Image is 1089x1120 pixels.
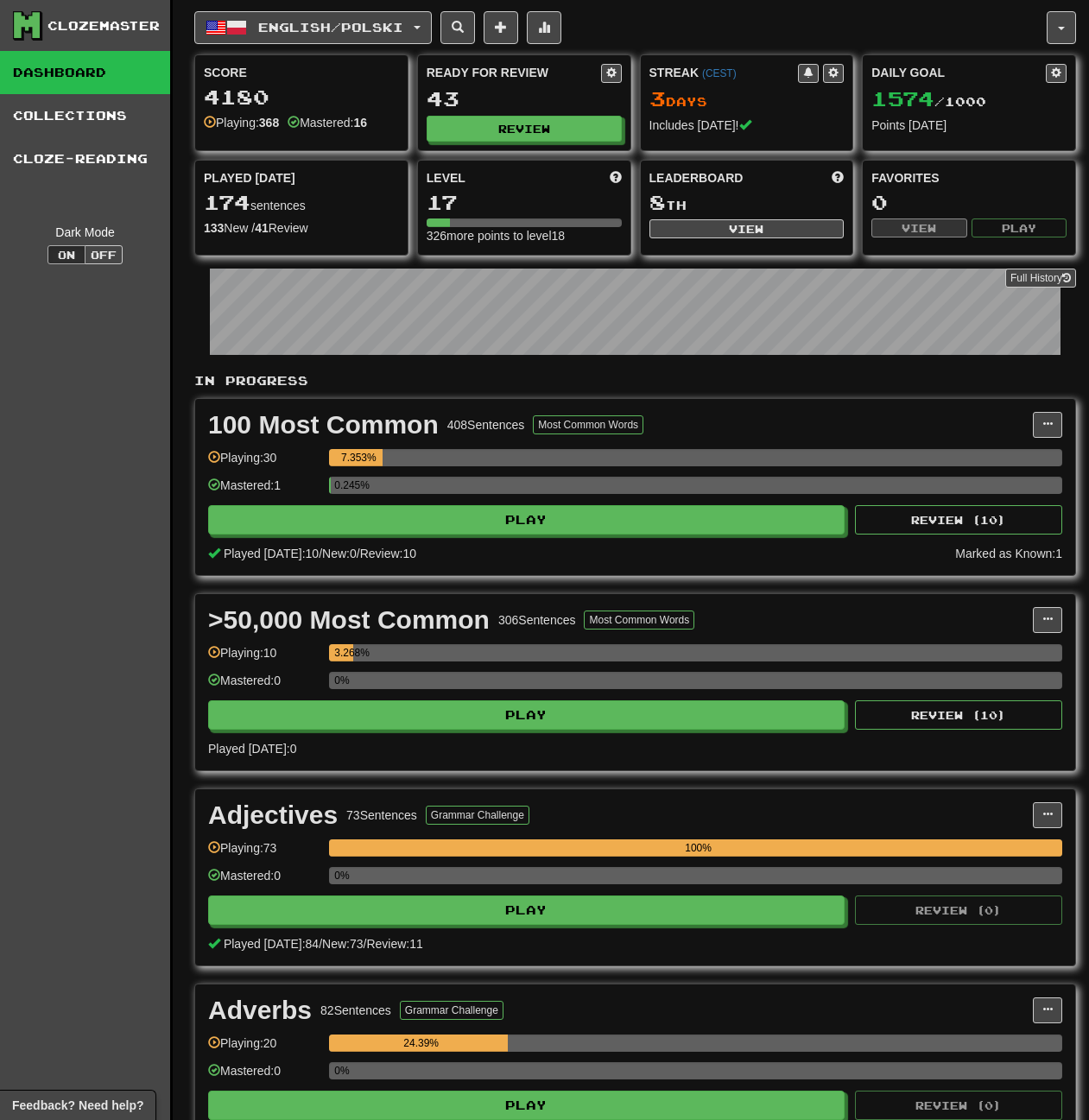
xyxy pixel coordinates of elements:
[322,937,363,951] span: New: 73
[427,169,465,187] span: Level
[871,94,986,109] span: / 1000
[12,1097,143,1114] span: Open feedback widget
[208,477,320,505] div: Mastered: 1
[610,169,622,187] span: Score more points to level up
[224,547,319,560] span: Played [DATE]: 10
[224,937,319,951] span: Played [DATE]: 84
[259,116,279,130] strong: 368
[427,64,601,81] div: Ready for Review
[319,547,322,560] span: /
[427,88,622,110] div: 43
[1005,269,1076,288] a: Full History
[346,807,417,824] div: 73 Sentences
[702,67,737,79] a: (CEST)
[208,742,296,756] span: Played [DATE]: 0
[204,192,399,214] div: sentences
[208,802,338,828] div: Adjectives
[366,937,422,951] span: Review: 11
[208,672,320,700] div: Mastered: 0
[832,169,844,187] span: This week in points, UTC
[334,644,352,661] div: 3.268%
[649,169,744,187] span: Leaderboard
[427,116,622,142] button: Review
[972,218,1067,237] button: Play
[955,545,1062,562] div: Marked as Known: 1
[47,17,160,35] div: Clozemaster
[255,221,269,235] strong: 41
[208,412,439,438] div: 100 Most Common
[258,20,403,35] span: English / Polski
[427,192,622,213] div: 17
[649,192,845,214] div: th
[447,416,525,433] div: 408 Sentences
[871,117,1067,134] div: Points [DATE]
[334,1035,508,1052] div: 24.39%
[204,64,399,81] div: Score
[427,227,622,244] div: 326 more points to level 18
[208,505,845,535] button: Play
[527,11,561,44] button: More stats
[208,644,320,673] div: Playing: 10
[288,114,367,131] div: Mastered:
[204,169,295,187] span: Played [DATE]
[357,547,360,560] span: /
[649,190,666,214] span: 8
[649,86,666,111] span: 3
[208,895,845,925] button: Play
[871,192,1067,213] div: 0
[208,1062,320,1091] div: Mastered: 0
[47,245,85,264] button: On
[440,11,475,44] button: Search sentences
[320,1002,391,1019] div: 82 Sentences
[319,937,322,951] span: /
[204,190,250,214] span: 174
[194,11,432,44] button: English/Polski
[400,1001,503,1020] button: Grammar Challenge
[208,997,312,1023] div: Adverbs
[13,224,157,241] div: Dark Mode
[871,218,966,237] button: View
[322,547,357,560] span: New: 0
[208,607,490,633] div: >50,000 Most Common
[871,169,1067,187] div: Favorites
[208,1091,845,1120] button: Play
[364,937,367,951] span: /
[484,11,518,44] button: Add sentence to collection
[498,611,576,629] div: 306 Sentences
[855,505,1062,535] button: Review (10)
[85,245,123,264] button: Off
[649,88,845,111] div: Day s
[584,611,694,630] button: Most Common Words
[208,449,320,478] div: Playing: 30
[649,117,845,134] div: Includes [DATE]!
[649,64,799,81] div: Streak
[871,86,934,111] span: 1574
[208,700,845,730] button: Play
[208,839,320,868] div: Playing: 73
[334,449,383,466] div: 7.353%
[208,867,320,895] div: Mastered: 0
[360,547,416,560] span: Review: 10
[426,806,529,825] button: Grammar Challenge
[204,221,224,235] strong: 133
[855,895,1062,925] button: Review (0)
[855,700,1062,730] button: Review (10)
[871,64,1046,83] div: Daily Goal
[208,1035,320,1063] div: Playing: 20
[334,839,1062,857] div: 100%
[204,114,279,131] div: Playing:
[855,1091,1062,1120] button: Review (0)
[649,219,845,238] button: View
[194,372,1076,389] p: In Progress
[204,86,399,108] div: 4180
[533,415,643,434] button: Most Common Words
[204,219,399,237] div: New / Review
[353,116,367,130] strong: 16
